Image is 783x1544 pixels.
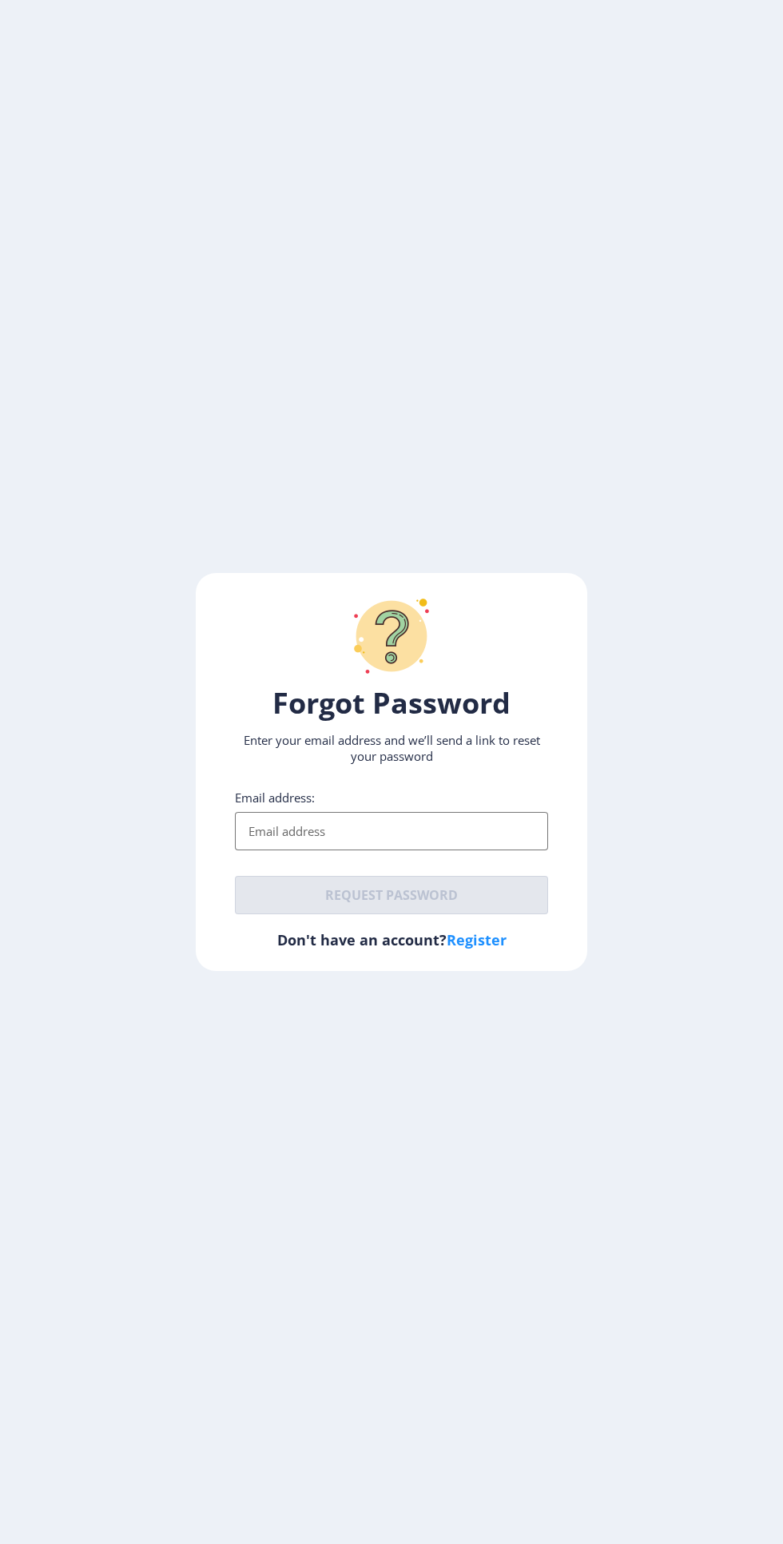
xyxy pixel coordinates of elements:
input: Email address [235,812,548,850]
label: Email address: [235,790,315,806]
img: question-mark [344,588,439,684]
p: Enter your email address and we’ll send a link to reset your password [235,732,548,764]
h6: Don't have an account? [235,930,548,949]
button: Request password [235,876,548,914]
h1: Forgot Password [235,684,548,722]
a: Register [447,930,507,949]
